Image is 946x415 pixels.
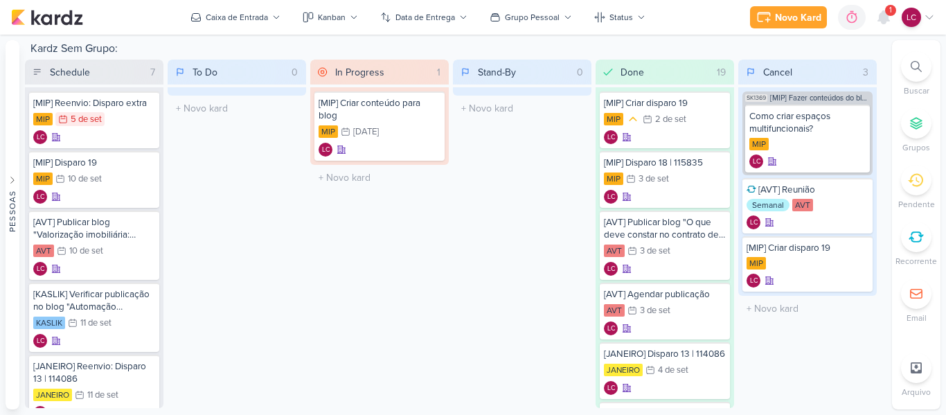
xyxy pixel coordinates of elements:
[33,97,155,109] div: [MIP] Reenvio: Disparo extra
[353,127,379,136] div: [DATE]
[571,65,589,80] div: 0
[69,247,103,256] div: 10 de set
[604,262,618,276] div: Criador(a): Laís Costa
[898,198,935,211] p: Pendente
[607,326,615,333] p: LC
[747,274,760,288] div: Laís Costa
[33,173,53,185] div: MIP
[37,338,44,345] p: LC
[319,125,338,138] div: MIP
[895,255,937,267] p: Recorrente
[889,5,892,16] span: 1
[604,113,623,125] div: MIP
[604,130,618,144] div: Laís Costa
[604,216,726,241] div: [AVT] Publicar blog "O que deve constar no contrato de financiamento?"
[313,168,446,188] input: + Novo kard
[33,288,155,313] div: [KASLIK] Verificar publicação no blog "Automação residencial..."
[33,334,47,348] div: Criador(a): Laís Costa
[711,65,731,80] div: 19
[749,154,763,168] div: Criador(a): Laís Costa
[607,385,615,392] p: LC
[322,147,330,154] p: LC
[775,10,821,25] div: Novo Kard
[607,266,615,273] p: LC
[604,262,618,276] div: Laís Costa
[892,51,940,97] li: Ctrl + F
[747,215,760,229] div: Laís Costa
[604,321,618,335] div: Laís Costa
[33,360,155,385] div: [JANEIRO] Reenvio: Disparo 13 | 114086
[33,130,47,144] div: Criador(a): Laís Costa
[639,175,669,184] div: 3 de set
[626,112,640,126] div: Prioridade Média
[604,190,618,204] div: Laís Costa
[6,40,19,409] button: Pessoas
[604,304,625,317] div: AVT
[33,190,47,204] div: Criador(a): Laís Costa
[33,113,53,125] div: MIP
[640,247,670,256] div: 3 de set
[607,134,615,141] p: LC
[604,130,618,144] div: Criador(a): Laís Costa
[745,94,767,102] span: SK1369
[750,6,827,28] button: Novo Kard
[604,245,625,257] div: AVT
[33,389,72,401] div: JANEIRO
[749,138,769,150] div: MIP
[604,381,618,395] div: Criador(a): Laís Costa
[747,242,868,254] div: [MIP] Criar disparo 19
[747,215,760,229] div: Criador(a): Laís Costa
[33,190,47,204] div: Laís Costa
[604,190,618,204] div: Criador(a): Laís Costa
[319,143,332,157] div: Laís Costa
[604,321,618,335] div: Criador(a): Laís Costa
[33,262,47,276] div: Criador(a): Laís Costa
[87,391,118,400] div: 11 de set
[770,94,870,102] span: [MIP] Fazer conteúdos do blog de MIP (Setembro e Outubro)
[902,8,921,27] div: Laís Costa
[747,257,766,270] div: MIP
[904,85,929,97] p: Buscar
[33,317,65,329] div: KASLIK
[170,98,303,118] input: + Novo kard
[604,364,643,376] div: JANEIRO
[319,143,332,157] div: Criador(a): Laís Costa
[71,115,102,124] div: 5 de set
[902,386,931,398] p: Arquivo
[604,157,726,169] div: [MIP] Disparo 18 | 115835
[607,194,615,201] p: LC
[25,40,886,60] div: Kardz Sem Grupo:
[857,65,874,80] div: 3
[33,245,54,257] div: AVT
[145,65,161,80] div: 7
[753,159,760,166] p: LC
[604,288,726,301] div: [AVT] Agendar publicação
[902,141,930,154] p: Grupos
[658,366,688,375] div: 4 de set
[68,175,102,184] div: 10 de set
[431,65,446,80] div: 1
[6,190,19,231] div: Pessoas
[319,97,440,122] div: [MIP] Criar conteúdo para blog
[286,65,303,80] div: 0
[747,184,868,196] div: [AVT] Reunião
[80,319,111,328] div: 11 de set
[749,154,763,168] div: Laís Costa
[11,9,83,26] img: kardz.app
[33,216,155,241] div: [AVT] Publicar blog "Valorização imobiliária: Como construir e decorar pensando no futuro"
[907,11,916,24] p: LC
[907,312,927,324] p: Email
[33,262,47,276] div: Laís Costa
[33,130,47,144] div: Laís Costa
[750,278,758,285] p: LC
[749,110,866,135] div: Como criar espaços multifuncionais?
[456,98,589,118] input: + Novo kard
[604,381,618,395] div: Laís Costa
[37,134,44,141] p: LC
[604,97,726,109] div: [MIP] Criar disparo 19
[747,274,760,288] div: Criador(a): Laís Costa
[604,173,623,185] div: MIP
[741,299,874,319] input: + Novo kard
[37,266,44,273] p: LC
[750,220,758,227] p: LC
